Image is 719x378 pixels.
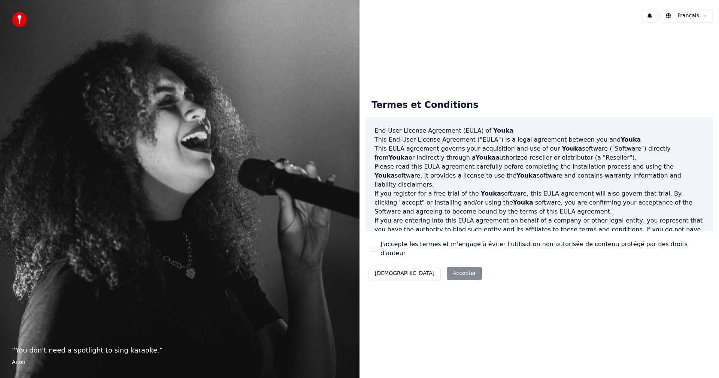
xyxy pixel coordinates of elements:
[374,144,704,162] p: This EULA agreement governs your acquisition and use of our software ("Software") directly from o...
[374,216,704,252] p: If you are entering into this EULA agreement on behalf of a company or other legal entity, you re...
[12,359,348,366] footer: Anon
[374,189,704,216] p: If you register for a free trial of the software, this EULA agreement will also govern that trial...
[374,126,704,135] h3: End-User License Agreement (EULA) of
[388,154,409,161] span: Youka
[374,162,704,189] p: Please read this EULA agreement carefully before completing the installation process and using th...
[493,127,513,134] span: Youka
[380,240,707,258] label: J'accepte les termes et m'engage à éviter l'utilisation non autorisée de contenu protégé par des ...
[516,172,537,179] span: Youka
[621,136,641,143] span: Youka
[368,267,441,280] button: [DEMOGRAPHIC_DATA]
[481,190,501,197] span: Youka
[374,172,395,179] span: Youka
[562,145,582,152] span: Youka
[12,345,348,356] p: “ You don't need a spotlight to sing karaoke. ”
[374,135,704,144] p: This End-User License Agreement ("EULA") is a legal agreement between you and
[12,12,27,27] img: youka
[365,93,484,117] div: Termes et Conditions
[476,154,496,161] span: Youka
[513,199,533,206] span: Youka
